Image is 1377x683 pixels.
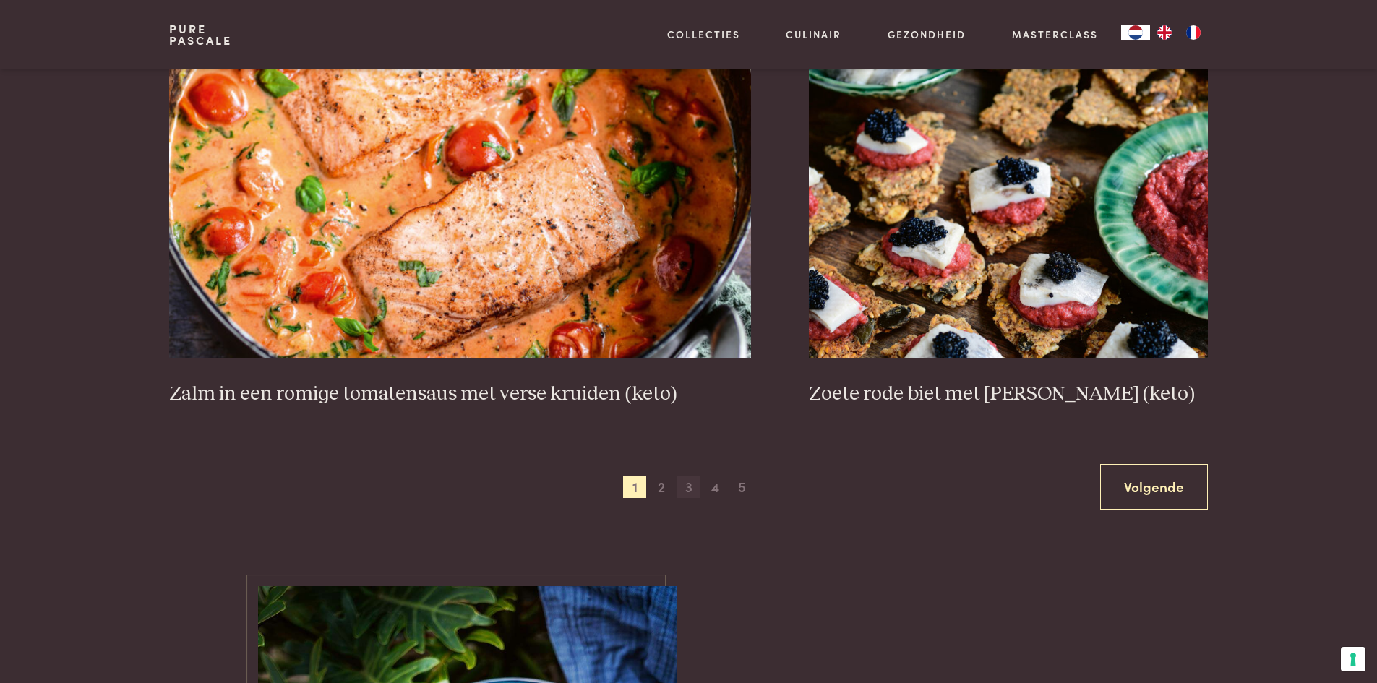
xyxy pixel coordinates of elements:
[809,382,1208,407] h3: Zoete rode biet met [PERSON_NAME] (keto)
[623,476,646,499] span: 1
[1341,647,1365,671] button: Uw voorkeuren voor toestemming voor trackingtechnologieën
[169,23,232,46] a: PurePascale
[677,476,700,499] span: 3
[731,476,754,499] span: 5
[169,69,751,406] a: Zalm in een romige tomatensaus met verse kruiden (keto) Zalm in een romige tomatensaus met verse ...
[1100,464,1208,510] a: Volgende
[650,476,673,499] span: 2
[1179,25,1208,40] a: FR
[1121,25,1150,40] a: NL
[1150,25,1179,40] a: EN
[667,27,740,42] a: Collecties
[1121,25,1150,40] div: Language
[169,382,751,407] h3: Zalm in een romige tomatensaus met verse kruiden (keto)
[888,27,966,42] a: Gezondheid
[1150,25,1208,40] ul: Language list
[809,69,1208,358] img: Zoete rode biet met zure haring (keto)
[809,69,1208,406] a: Zoete rode biet met zure haring (keto) Zoete rode biet met [PERSON_NAME] (keto)
[704,476,727,499] span: 4
[1012,27,1098,42] a: Masterclass
[786,27,841,42] a: Culinair
[1121,25,1208,40] aside: Language selected: Nederlands
[169,69,751,358] img: Zalm in een romige tomatensaus met verse kruiden (keto)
